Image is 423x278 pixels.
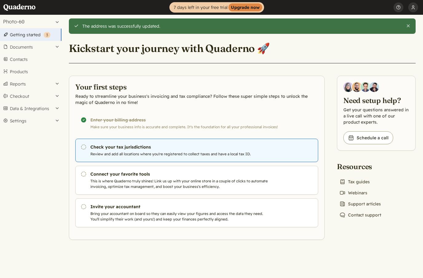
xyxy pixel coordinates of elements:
[337,177,372,186] a: Tax guides
[406,23,411,28] button: Close this alert
[361,82,370,92] img: Ivo Oltmans, Business Developer at Quaderno
[337,200,383,208] a: Support articles
[75,93,318,105] p: Ready to streamline your business's invoicing and tax compliance? Follow these super simple steps...
[75,82,318,92] h2: Your first steps
[75,166,318,195] a: Connect your favorite tools This is where Quaderno truly shines! Link us up with your online stor...
[46,33,48,37] span: 3
[343,96,409,105] h2: Need setup help?
[90,178,272,189] p: This is where Quaderno truly shines! Link us up with your online store in a couple of clicks to a...
[337,189,370,197] a: Webinars
[90,144,272,150] h3: Check your tax jurisdictions
[337,211,384,219] a: Contact support
[75,139,318,162] a: Check your tax jurisdictions Review and add all locations where you're registered to collect taxe...
[90,171,272,177] h3: Connect your favorite tools
[343,107,409,125] p: Get your questions answered in a live call with one of our product experts.
[343,131,393,144] a: Schedule a call
[169,2,264,13] a: 7 days left in your free trialUpgrade now
[90,204,272,210] h3: Invite your accountant
[337,162,384,172] h2: Resources
[75,198,318,227] a: Invite your accountant Bring your accountant on board so they can easily view your figures and ac...
[352,82,362,92] img: Jairo Fumero, Account Executive at Quaderno
[90,151,272,157] p: Review and add all locations where you're registered to collect taxes and have a local tax ID.
[90,211,272,222] p: Bring your accountant on board so they can easily view your figures and access the data they need...
[343,82,353,92] img: Diana Carrasco, Account Executive at Quaderno
[82,23,401,29] div: The address was successfully updated.
[369,82,379,92] img: Javier Rubio, DevRel at Quaderno
[69,42,270,55] h1: Kickstart your journey with Quaderno 🚀
[228,3,262,11] strong: Upgrade now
